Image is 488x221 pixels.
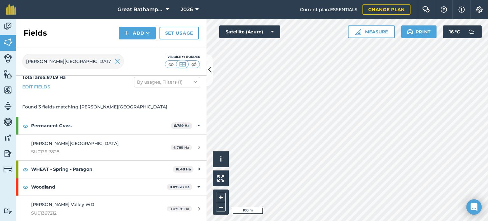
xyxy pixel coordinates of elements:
img: Ruler icon [355,29,361,35]
img: svg+xml;base64,PHN2ZyB4bWxucz0iaHR0cDovL3d3dy53My5vcmcvMjAwMC9zdmciIHdpZHRoPSIxNCIgaGVpZ2h0PSIyNC... [125,29,129,37]
a: [PERSON_NAME][GEOGRAPHIC_DATA]SU0136 78286.789 Ha [16,135,207,161]
img: A question mark icon [440,6,448,13]
img: svg+xml;base64,PHN2ZyB4bWxucz0iaHR0cDovL3d3dy53My5vcmcvMjAwMC9zdmciIHdpZHRoPSI1MCIgaGVpZ2h0PSI0MC... [179,61,186,67]
img: svg+xml;base64,PHN2ZyB4bWxucz0iaHR0cDovL3d3dy53My5vcmcvMjAwMC9zdmciIHdpZHRoPSIxOSIgaGVpZ2h0PSIyNC... [407,28,413,36]
button: Measure [348,25,395,38]
button: By usages, Filters (1) [134,77,200,87]
span: SU01367212 [31,210,151,217]
strong: Permanent Grass [31,117,171,134]
div: Visibility: Border [165,54,200,59]
img: svg+xml;base64,PD94bWwgdmVyc2lvbj0iMS4wIiBlbmNvZGluZz0idXRmLTgiPz4KPCEtLSBHZW5lcmF0b3I6IEFkb2JlIE... [3,117,12,127]
img: svg+xml;base64,PHN2ZyB4bWxucz0iaHR0cDovL3d3dy53My5vcmcvMjAwMC9zdmciIHdpZHRoPSI1MCIgaGVpZ2h0PSI0MC... [190,61,198,67]
span: SU0136 7828 [31,148,151,155]
button: + [216,193,226,202]
a: Set usage [159,27,199,39]
span: 16 ° C [449,25,460,38]
button: i [213,151,229,167]
img: svg+xml;base64,PD94bWwgdmVyc2lvbj0iMS4wIiBlbmNvZGluZz0idXRmLTgiPz4KPCEtLSBHZW5lcmF0b3I6IEFkb2JlIE... [3,208,12,214]
span: 2026 [180,6,193,13]
strong: Total area : 871.9 Ha [22,74,66,80]
img: svg+xml;base64,PHN2ZyB4bWxucz0iaHR0cDovL3d3dy53My5vcmcvMjAwMC9zdmciIHdpZHRoPSI1NiIgaGVpZ2h0PSI2MC... [3,38,12,47]
span: 0.07528 Ha [167,206,192,211]
img: svg+xml;base64,PD94bWwgdmVyc2lvbj0iMS4wIiBlbmNvZGluZz0idXRmLTgiPz4KPCEtLSBHZW5lcmF0b3I6IEFkb2JlIE... [3,22,12,31]
strong: 0.07528 Ha [170,185,190,189]
img: Four arrows, one pointing top left, one top right, one bottom right and the last bottom left [217,175,224,182]
img: svg+xml;base64,PHN2ZyB4bWxucz0iaHR0cDovL3d3dy53My5vcmcvMjAwMC9zdmciIHdpZHRoPSI1MCIgaGVpZ2h0PSI0MC... [167,61,175,67]
strong: 16.48 Ha [176,167,191,171]
a: Change plan [363,4,410,15]
input: Search [22,54,124,69]
img: svg+xml;base64,PD94bWwgdmVyc2lvbj0iMS4wIiBlbmNvZGluZz0idXRmLTgiPz4KPCEtLSBHZW5lcmF0b3I6IEFkb2JlIE... [3,54,12,63]
span: [PERSON_NAME] Valley WD [31,202,94,207]
img: svg+xml;base64,PHN2ZyB4bWxucz0iaHR0cDovL3d3dy53My5vcmcvMjAwMC9zdmciIHdpZHRoPSIxNyIgaGVpZ2h0PSIxNy... [458,6,465,13]
button: Print [401,25,437,38]
img: svg+xml;base64,PD94bWwgdmVyc2lvbj0iMS4wIiBlbmNvZGluZz0idXRmLTgiPz4KPCEtLSBHZW5lcmF0b3I6IEFkb2JlIE... [3,101,12,111]
img: svg+xml;base64,PHN2ZyB4bWxucz0iaHR0cDovL3d3dy53My5vcmcvMjAwMC9zdmciIHdpZHRoPSIxOCIgaGVpZ2h0PSIyNC... [23,122,28,130]
button: 16 °C [443,25,482,38]
button: Add [119,27,156,39]
img: svg+xml;base64,PD94bWwgdmVyc2lvbj0iMS4wIiBlbmNvZGluZz0idXRmLTgiPz4KPCEtLSBHZW5lcmF0b3I6IEFkb2JlIE... [465,25,478,38]
div: Open Intercom Messenger [466,199,482,215]
img: svg+xml;base64,PHN2ZyB4bWxucz0iaHR0cDovL3d3dy53My5vcmcvMjAwMC9zdmciIHdpZHRoPSIyMiIgaGVpZ2h0PSIzMC... [114,58,120,65]
img: svg+xml;base64,PD94bWwgdmVyc2lvbj0iMS4wIiBlbmNvZGluZz0idXRmLTgiPz4KPCEtLSBHZW5lcmF0b3I6IEFkb2JlIE... [3,165,12,174]
div: Permanent Grass6.789 Ha [16,117,207,134]
img: svg+xml;base64,PD94bWwgdmVyc2lvbj0iMS4wIiBlbmNvZGluZz0idXRmLTgiPz4KPCEtLSBHZW5lcmF0b3I6IEFkb2JlIE... [3,133,12,142]
span: [PERSON_NAME][GEOGRAPHIC_DATA] [31,141,119,146]
button: – [216,202,226,211]
img: svg+xml;base64,PHN2ZyB4bWxucz0iaHR0cDovL3d3dy53My5vcmcvMjAwMC9zdmciIHdpZHRoPSIxOCIgaGVpZ2h0PSIyNC... [23,183,28,191]
img: svg+xml;base64,PHN2ZyB4bWxucz0iaHR0cDovL3d3dy53My5vcmcvMjAwMC9zdmciIHdpZHRoPSI1NiIgaGVpZ2h0PSI2MC... [3,69,12,79]
a: Edit fields [22,83,50,90]
h2: Fields [24,28,47,38]
span: Great Bathampton [118,6,163,13]
img: svg+xml;base64,PHN2ZyB4bWxucz0iaHR0cDovL3d3dy53My5vcmcvMjAwMC9zdmciIHdpZHRoPSI1NiIgaGVpZ2h0PSI2MC... [3,85,12,95]
img: A cog icon [476,6,483,13]
img: svg+xml;base64,PHN2ZyB4bWxucz0iaHR0cDovL3d3dy53My5vcmcvMjAwMC9zdmciIHdpZHRoPSIxOCIgaGVpZ2h0PSIyNC... [23,166,28,173]
div: Woodland0.07528 Ha [16,178,207,196]
strong: 6.789 Ha [174,123,190,128]
button: Satellite (Azure) [219,25,280,38]
strong: Woodland [31,178,167,196]
div: WHEAT - Spring - Paragon16.48 Ha [16,161,207,178]
strong: WHEAT - Spring - Paragon [31,161,173,178]
span: 6.789 Ha [171,145,192,150]
img: Two speech bubbles overlapping with the left bubble in the forefront [422,6,430,13]
img: svg+xml;base64,PD94bWwgdmVyc2lvbj0iMS4wIiBlbmNvZGluZz0idXRmLTgiPz4KPCEtLSBHZW5lcmF0b3I6IEFkb2JlIE... [3,149,12,158]
img: fieldmargin Logo [6,4,16,15]
span: i [220,155,222,163]
span: Current plan : ESSENTIALS [300,6,357,13]
div: Found 3 fields matching [PERSON_NAME][GEOGRAPHIC_DATA] [16,97,207,117]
